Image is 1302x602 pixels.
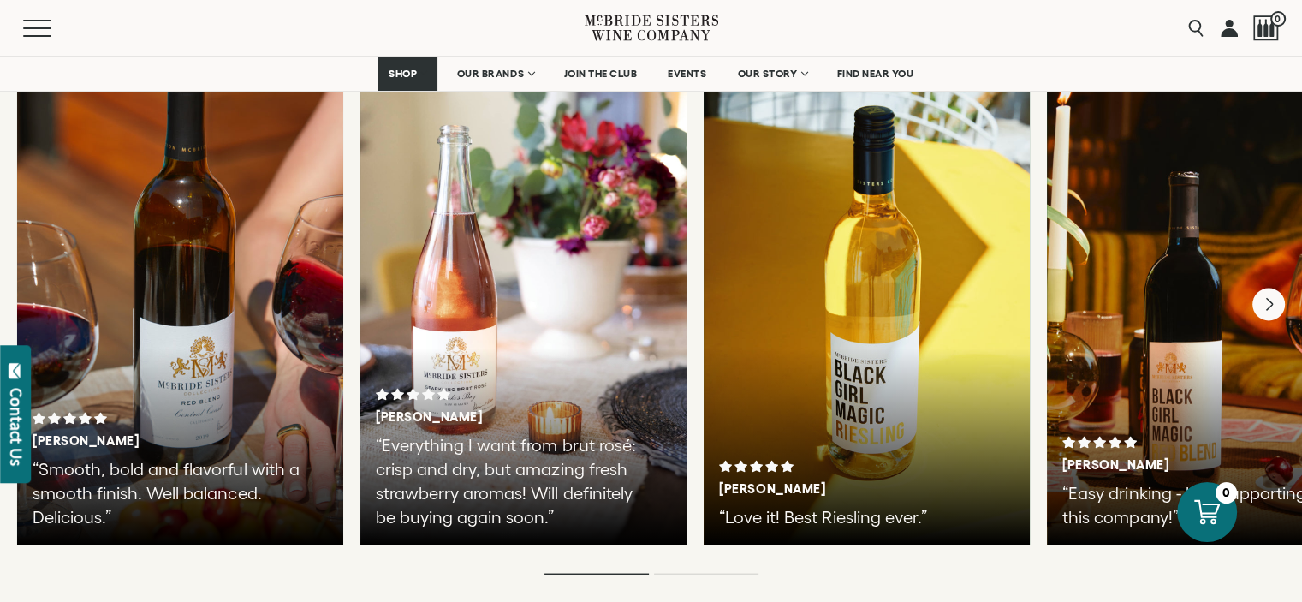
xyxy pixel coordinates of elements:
[726,57,817,91] a: OUR STORY
[668,68,706,80] span: EVENTS
[8,388,25,466] div: Contact Us
[1270,11,1286,27] span: 0
[553,57,649,91] a: JOIN THE CLUB
[654,573,758,575] li: Page dot 2
[544,573,649,575] li: Page dot 1
[376,432,651,528] p: “Everything I want from brut rosé: crisp and dry, but amazing fresh strawberry aromas! Will defin...
[657,57,717,91] a: EVENTS
[389,68,418,80] span: SHOP
[33,432,269,448] h3: [PERSON_NAME]
[737,68,797,80] span: OUR STORY
[1216,482,1237,504] div: 0
[837,68,914,80] span: FIND NEAR YOU
[564,68,638,80] span: JOIN THE CLUB
[719,504,994,528] p: “Love it! Best Riesling ever.”
[457,68,524,80] span: OUR BRANDS
[378,57,437,91] a: SHOP
[33,456,307,528] p: “Smooth, bold and flavorful with a smooth finish. Well balanced. Delicious.”
[376,408,612,424] h3: [PERSON_NAME]
[446,57,544,91] a: OUR BRANDS
[826,57,925,91] a: FIND NEAR YOU
[719,480,955,496] h3: [PERSON_NAME]
[23,20,85,37] button: Mobile Menu Trigger
[1062,456,1299,472] h3: [PERSON_NAME]
[1252,288,1285,320] button: Next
